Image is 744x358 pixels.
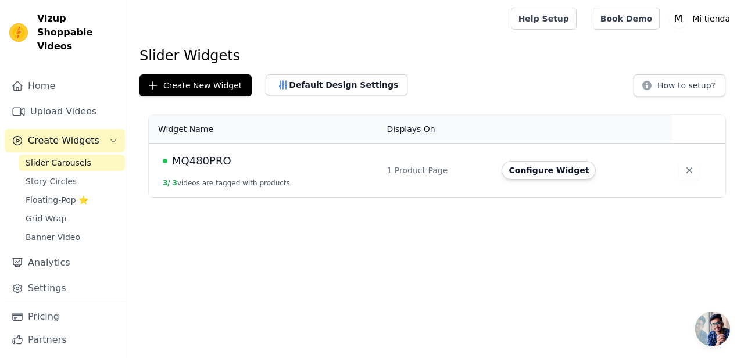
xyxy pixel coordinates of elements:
a: Settings [5,277,125,300]
span: Live Published [163,159,167,163]
span: Banner Video [26,231,80,243]
span: Slider Carousels [26,157,91,169]
div: Chat abierto [695,312,730,346]
a: Help Setup [511,8,577,30]
span: 3 / [163,179,170,187]
a: How to setup? [634,83,725,94]
span: Grid Wrap [26,213,66,224]
a: Partners [5,328,125,352]
a: Pricing [5,305,125,328]
a: Upload Videos [5,100,125,123]
img: Vizup [9,23,28,42]
a: Grid Wrap [19,210,125,227]
a: Analytics [5,251,125,274]
button: 3/ 3videos are tagged with products. [163,178,292,188]
span: Vizup Shoppable Videos [37,12,120,53]
text: M [674,13,683,24]
p: Mi tienda [688,8,735,29]
a: Book Demo [593,8,660,30]
button: M Mi tienda [669,8,735,29]
button: Default Design Settings [266,74,407,95]
span: 3 [173,179,177,187]
button: Create Widgets [5,129,125,152]
a: Floating-Pop ⭐ [19,192,125,208]
a: Slider Carousels [19,155,125,171]
button: How to setup? [634,74,725,96]
span: Floating-Pop ⭐ [26,194,88,206]
a: Home [5,74,125,98]
button: Delete widget [679,160,700,181]
button: Configure Widget [502,161,596,180]
div: 1 Product Page [387,164,488,176]
th: Widget Name [149,115,380,144]
button: Create New Widget [139,74,252,96]
span: MQ480PRO [172,153,231,169]
a: Story Circles [19,173,125,189]
a: Banner Video [19,229,125,245]
span: Story Circles [26,176,77,187]
th: Displays On [380,115,495,144]
h1: Slider Widgets [139,46,735,65]
span: Create Widgets [28,134,99,148]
